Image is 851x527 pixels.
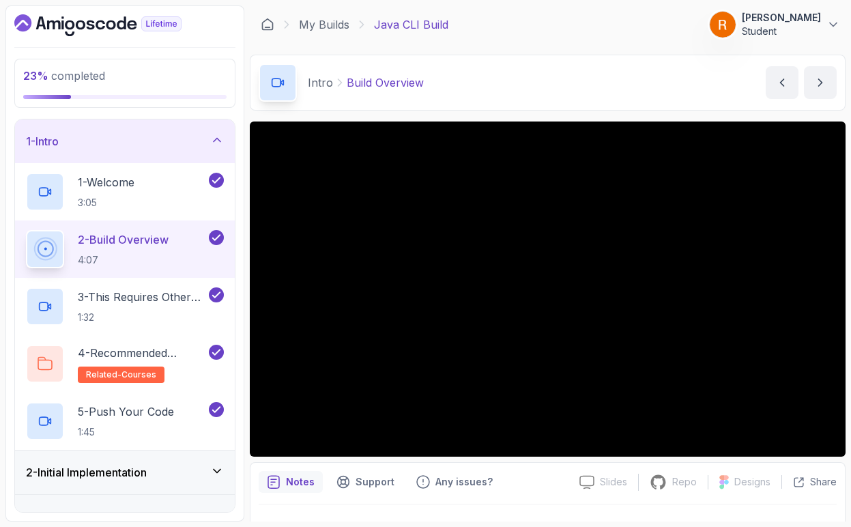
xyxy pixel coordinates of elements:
[374,16,448,33] p: Java CLI Build
[78,231,169,248] p: 2 - Build Overview
[286,475,315,489] p: Notes
[78,403,174,420] p: 5 - Push Your Code
[810,475,837,489] p: Share
[250,122,846,457] iframe: 3 - Demo
[26,345,224,383] button: 4-Recommended Coursesrelated-courses
[23,69,105,83] span: completed
[78,253,169,267] p: 4:07
[26,173,224,211] button: 1-Welcome3:05
[804,66,837,99] button: next content
[78,345,206,361] p: 4 - Recommended Courses
[435,475,493,489] p: Any issues?
[408,471,501,493] button: Feedback button
[78,174,134,190] p: 1 - Welcome
[15,119,235,163] button: 1-Intro
[26,133,59,149] h3: 1 - Intro
[672,475,697,489] p: Repo
[299,16,349,33] a: My Builds
[734,475,770,489] p: Designs
[78,289,206,305] p: 3 - This Requires Other Courses
[742,25,821,38] p: Student
[710,12,736,38] img: user profile image
[14,14,213,36] a: Dashboard
[26,509,89,525] h3: 3 - Interfaces
[259,471,323,493] button: notes button
[15,451,235,494] button: 2-Initial Implementation
[26,464,147,481] h3: 2 - Initial Implementation
[328,471,403,493] button: Support button
[26,402,224,440] button: 5-Push Your Code1:45
[86,369,156,380] span: related-courses
[781,475,837,489] button: Share
[347,74,424,91] p: Build Overview
[26,287,224,326] button: 3-This Requires Other Courses1:32
[600,475,627,489] p: Slides
[742,11,821,25] p: [PERSON_NAME]
[78,311,206,324] p: 1:32
[78,196,134,210] p: 3:05
[26,230,224,268] button: 2-Build Overview4:07
[308,74,333,91] p: Intro
[709,11,840,38] button: user profile image[PERSON_NAME]Student
[261,18,274,31] a: Dashboard
[78,425,174,439] p: 1:45
[356,475,394,489] p: Support
[766,66,798,99] button: previous content
[23,69,48,83] span: 23 %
